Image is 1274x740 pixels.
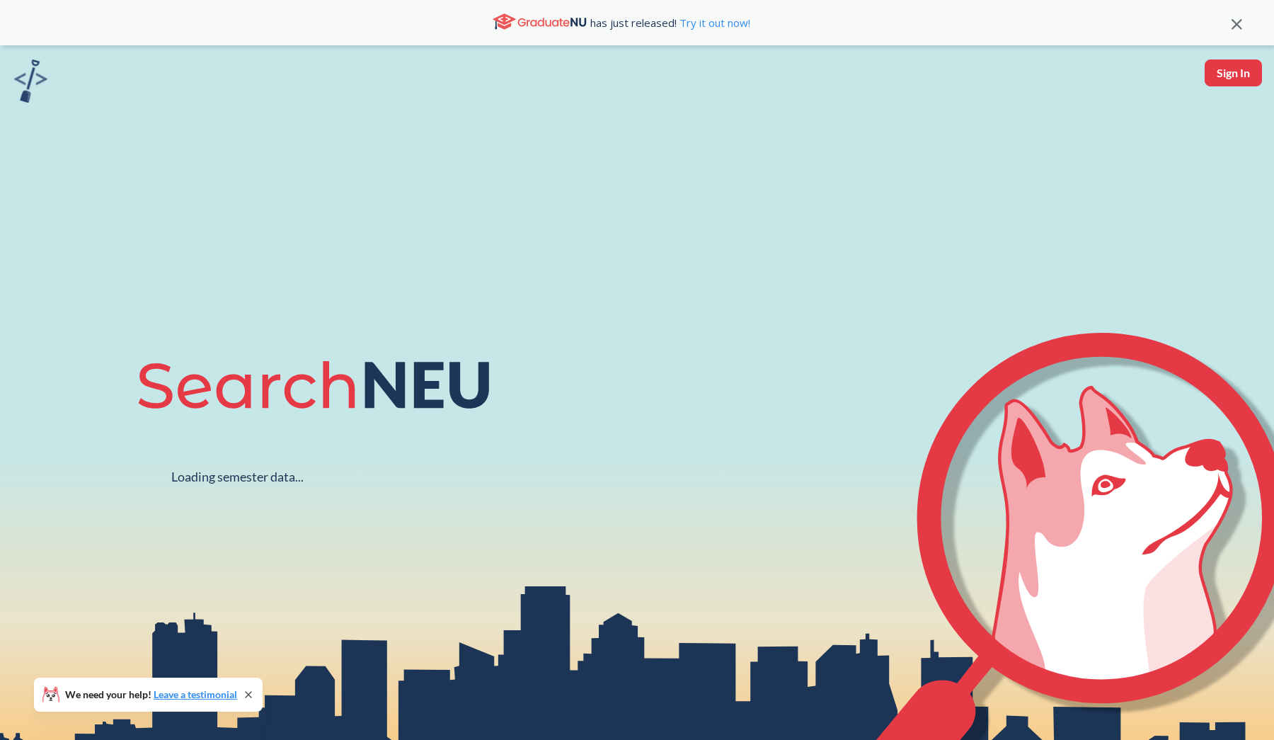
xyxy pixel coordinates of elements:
[14,59,47,103] img: sandbox logo
[1205,59,1262,86] button: Sign In
[154,688,237,700] a: Leave a testimonial
[171,469,304,485] div: Loading semester data...
[677,16,750,30] a: Try it out now!
[65,690,237,700] span: We need your help!
[14,59,47,107] a: sandbox logo
[590,15,750,30] span: has just released!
